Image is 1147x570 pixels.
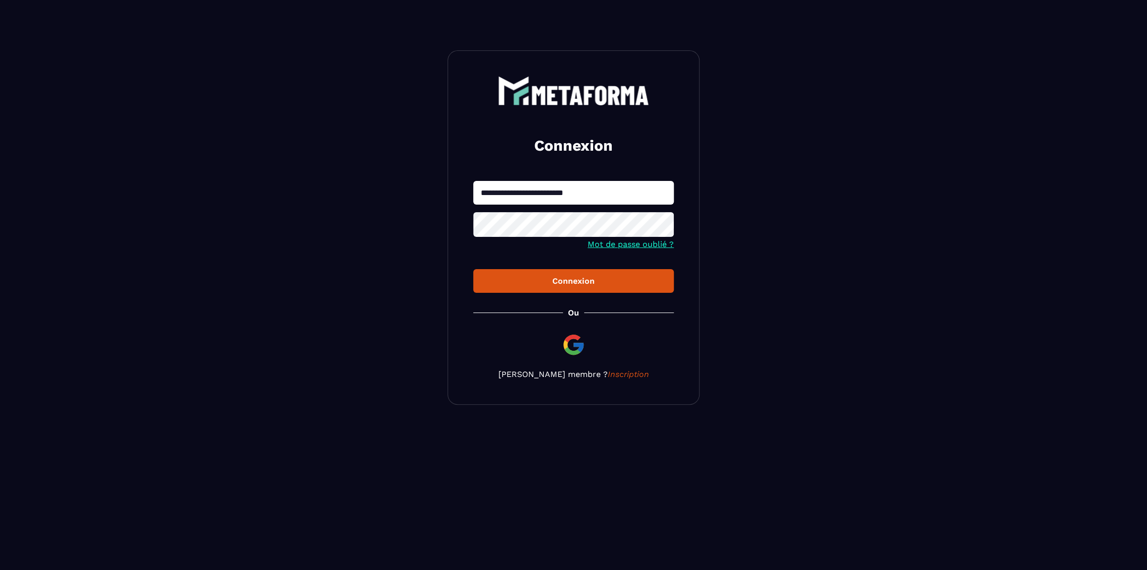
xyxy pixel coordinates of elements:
a: Inscription [608,369,649,379]
h2: Connexion [485,136,662,156]
img: google [561,333,586,357]
div: Connexion [481,276,666,286]
button: Connexion [473,269,674,293]
img: logo [498,76,649,105]
a: logo [473,76,674,105]
p: [PERSON_NAME] membre ? [473,369,674,379]
a: Mot de passe oublié ? [588,239,674,249]
p: Ou [568,308,579,318]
